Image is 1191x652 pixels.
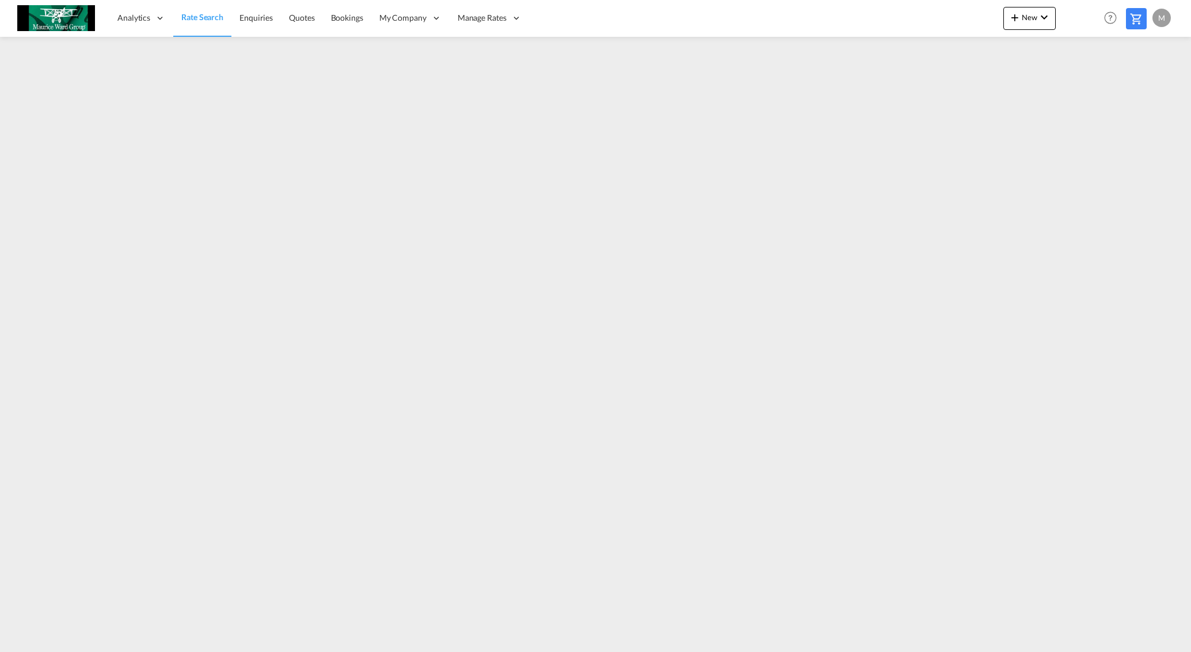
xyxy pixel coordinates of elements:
[331,13,363,22] span: Bookings
[17,5,95,31] img: c6e8db30f5a511eea3e1ab7543c40fcc.jpg
[181,12,223,22] span: Rate Search
[239,13,273,22] span: Enquiries
[117,12,150,24] span: Analytics
[1101,8,1120,28] span: Help
[1008,13,1051,22] span: New
[1152,9,1171,27] div: M
[379,12,427,24] span: My Company
[1037,10,1051,24] md-icon: icon-chevron-down
[1101,8,1126,29] div: Help
[1003,7,1056,30] button: icon-plus 400-fgNewicon-chevron-down
[1008,10,1022,24] md-icon: icon-plus 400-fg
[458,12,507,24] span: Manage Rates
[289,13,314,22] span: Quotes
